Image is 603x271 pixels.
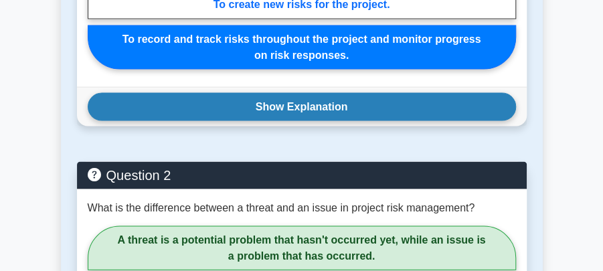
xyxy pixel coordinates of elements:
h5: Question 2 [88,167,516,183]
button: Show Explanation [88,92,516,120]
label: A threat is a potential problem that hasn't occurred yet, while an issue is a problem that has oc... [88,225,516,270]
p: What is the difference between a threat and an issue in project risk management? [88,199,475,215]
label: To record and track risks throughout the project and monitor progress on risk responses. [88,25,516,69]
